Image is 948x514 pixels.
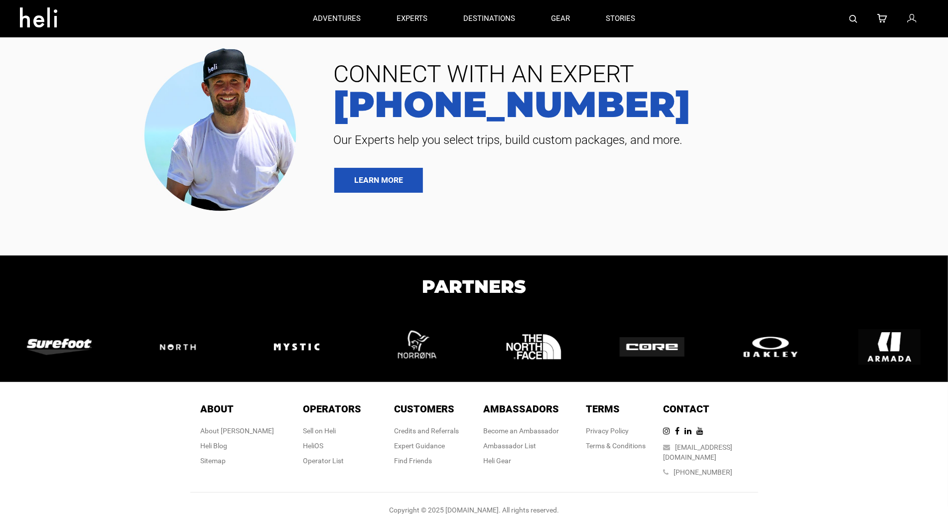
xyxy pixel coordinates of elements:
[664,443,733,461] a: [EMAIL_ADDRESS][DOMAIN_NAME]
[397,13,427,24] p: experts
[664,403,710,415] span: Contact
[303,426,361,436] div: Sell on Heli
[586,427,629,435] a: Privacy Policy
[395,427,459,435] a: Credits and Referrals
[27,339,92,355] img: logo
[334,168,423,193] a: LEARN MORE
[395,456,459,466] div: Find Friends
[145,330,210,364] img: logo
[326,62,933,86] span: CONNECT WITH AN EXPERT
[586,442,646,450] a: Terms & Conditions
[201,456,274,466] div: Sitemap
[201,442,228,450] a: Heli Blog
[484,457,512,465] a: Heli Gear
[313,13,361,24] p: adventures
[395,403,455,415] span: Customers
[849,15,857,23] img: search-bar-icon.svg
[503,316,565,378] img: logo
[463,13,515,24] p: destinations
[384,316,446,378] img: logo
[674,468,733,476] a: [PHONE_NUMBER]
[326,132,933,148] span: Our Experts help you select trips, build custom packages, and more.
[266,316,328,378] img: logo
[303,403,361,415] span: Operators
[738,334,803,360] img: logo
[303,456,361,466] div: Operator List
[201,426,274,436] div: About [PERSON_NAME]
[586,403,620,415] span: Terms
[484,441,559,451] div: Ambassador List
[484,427,559,435] a: Become an Ambassador
[484,403,559,415] span: Ambassadors
[395,442,445,450] a: Expert Guidance
[620,337,684,357] img: logo
[858,316,921,378] img: logo
[303,442,323,450] a: HeliOS
[326,86,933,122] a: [PHONE_NUMBER]
[136,40,311,216] img: contact our team
[201,403,234,415] span: About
